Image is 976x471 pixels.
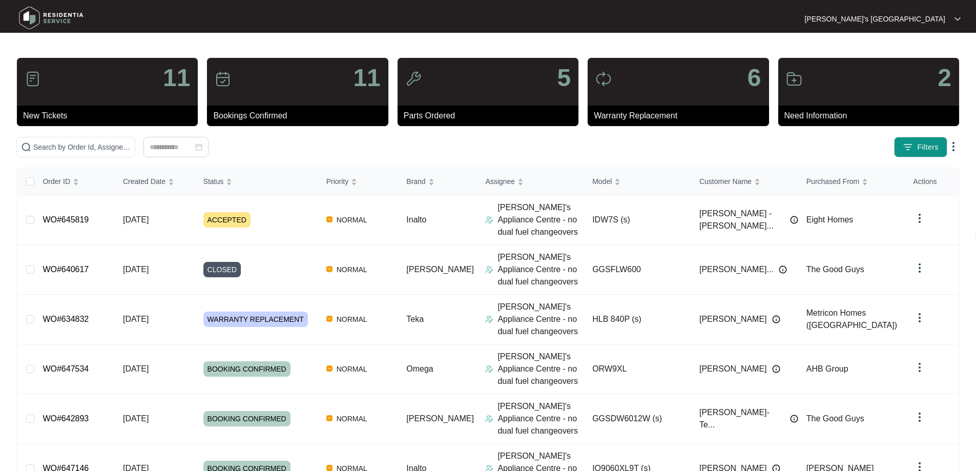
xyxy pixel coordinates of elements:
[594,110,769,122] p: Warranty Replacement
[784,110,959,122] p: Need Information
[43,364,89,373] a: WO#647534
[333,413,371,425] span: NORMAL
[203,411,290,426] span: BOOKING CONFIRMED
[123,215,149,224] span: [DATE]
[406,265,474,274] span: [PERSON_NAME]
[43,315,89,323] a: WO#634832
[333,263,371,276] span: NORMAL
[584,295,691,344] td: HLB 840P (s)
[406,315,424,323] span: Teka
[772,365,780,373] img: Info icon
[353,66,380,90] p: 11
[203,176,224,187] span: Status
[215,71,231,87] img: icon
[23,110,198,122] p: New Tickets
[699,176,752,187] span: Customer Name
[485,365,493,373] img: Assigner Icon
[406,215,426,224] span: Inalto
[33,141,131,153] input: Search by Order Id, Assignee Name, Customer Name, Brand and Model
[497,351,584,387] p: [PERSON_NAME]'s Appliance Centre - no dual fuel changeovers
[790,216,798,224] img: Info icon
[772,315,780,323] img: Info icon
[485,176,515,187] span: Assignee
[485,315,493,323] img: Assigner Icon
[326,465,333,471] img: Vercel Logo
[584,394,691,444] td: GGSDW6012W (s)
[326,176,349,187] span: Priority
[326,266,333,272] img: Vercel Logo
[786,71,802,87] img: icon
[806,215,854,224] span: Eight Homes
[333,214,371,226] span: NORMAL
[485,216,493,224] img: Assigner Icon
[398,168,477,195] th: Brand
[406,176,425,187] span: Brand
[15,3,87,33] img: residentia service logo
[485,415,493,423] img: Assigner Icon
[691,168,798,195] th: Customer Name
[595,71,612,87] img: icon
[584,195,691,245] td: IDW7S (s)
[123,265,149,274] span: [DATE]
[557,66,571,90] p: 5
[497,251,584,288] p: [PERSON_NAME]'s Appliance Centre - no dual fuel changeovers
[406,364,433,373] span: Omega
[163,66,190,90] p: 11
[43,414,89,423] a: WO#642893
[699,363,767,375] span: [PERSON_NAME]
[34,168,115,195] th: Order ID
[43,176,70,187] span: Order ID
[43,215,89,224] a: WO#645819
[592,176,612,187] span: Model
[485,265,493,274] img: Assigner Icon
[21,142,31,152] img: search-icon
[477,168,584,195] th: Assignee
[203,212,251,228] span: ACCEPTED
[333,363,371,375] span: NORMAL
[917,142,939,153] span: Filters
[326,365,333,372] img: Vercel Logo
[913,262,926,274] img: dropdown arrow
[798,168,905,195] th: Purchased From
[318,168,399,195] th: Priority
[938,66,951,90] p: 2
[894,137,947,157] button: filter iconFilters
[203,312,308,327] span: WARRANTY REPLACEMENT
[406,414,474,423] span: [PERSON_NAME]
[903,142,913,152] img: filter icon
[584,245,691,295] td: GGSFLW600
[115,168,195,195] th: Created Date
[43,265,89,274] a: WO#640617
[123,176,165,187] span: Created Date
[913,312,926,324] img: dropdown arrow
[913,212,926,224] img: dropdown arrow
[123,315,149,323] span: [DATE]
[25,71,41,87] img: icon
[699,208,785,232] span: [PERSON_NAME] - [PERSON_NAME]...
[913,361,926,374] img: dropdown arrow
[584,168,691,195] th: Model
[213,110,388,122] p: Bookings Confirmed
[805,14,945,24] p: [PERSON_NAME]'s [GEOGRAPHIC_DATA]
[497,400,584,437] p: [PERSON_NAME]'s Appliance Centre - no dual fuel changeovers
[203,262,241,277] span: CLOSED
[405,71,422,87] img: icon
[203,361,290,377] span: BOOKING CONFIRMED
[790,415,798,423] img: Info icon
[806,176,859,187] span: Purchased From
[806,364,848,373] span: AHB Group
[779,265,787,274] img: Info icon
[905,168,959,195] th: Actions
[123,414,149,423] span: [DATE]
[584,344,691,394] td: ORW9XL
[747,66,761,90] p: 6
[806,414,864,423] span: The Good Guys
[497,201,584,238] p: [PERSON_NAME]'s Appliance Centre - no dual fuel changeovers
[123,364,149,373] span: [DATE]
[195,168,318,195] th: Status
[326,415,333,421] img: Vercel Logo
[806,309,897,330] span: Metricon Homes ([GEOGRAPHIC_DATA])
[699,263,774,276] span: [PERSON_NAME]...
[806,265,864,274] span: The Good Guys
[913,411,926,423] img: dropdown arrow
